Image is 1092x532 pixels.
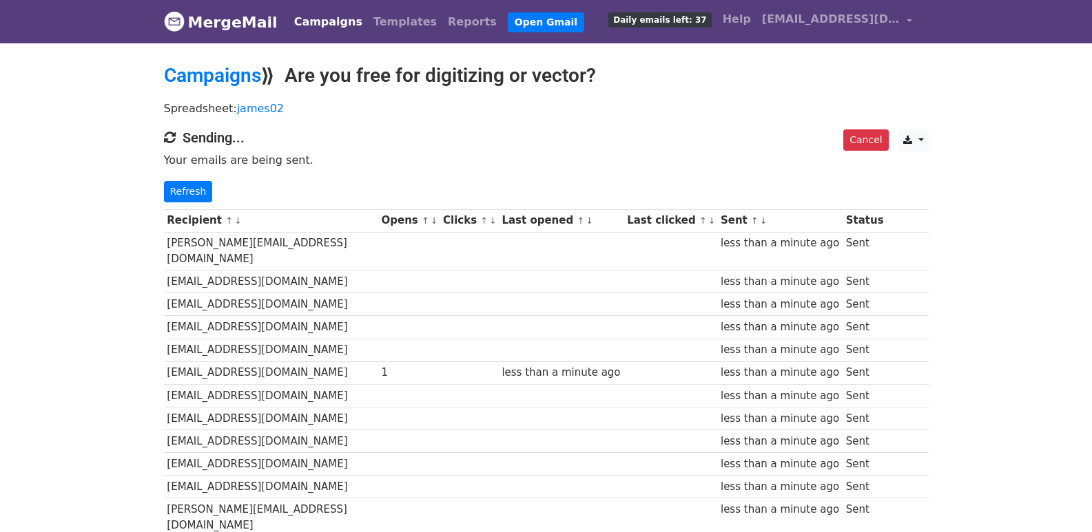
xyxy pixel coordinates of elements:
a: ↑ [480,215,488,226]
a: ↓ [234,215,242,226]
a: james02 [237,102,284,115]
div: less than a minute ago [721,434,839,449]
div: less than a minute ago [721,502,839,518]
a: Campaigns [289,8,368,36]
a: [EMAIL_ADDRESS][DOMAIN_NAME] [756,6,918,38]
a: Cancel [843,129,888,151]
div: less than a minute ago [721,297,839,312]
td: [PERSON_NAME][EMAIL_ADDRESS][DOMAIN_NAME] [164,232,378,270]
div: 1 [381,365,436,381]
p: Your emails are being sent. [164,153,929,167]
img: MergeMail logo [164,11,185,32]
a: ↑ [422,215,429,226]
div: less than a minute ago [721,388,839,404]
td: [EMAIL_ADDRESS][DOMAIN_NAME] [164,384,378,407]
th: Sent [717,209,843,232]
span: Daily emails left: 37 [608,12,711,28]
td: [EMAIL_ADDRESS][DOMAIN_NAME] [164,429,378,452]
td: Sent [843,361,887,384]
td: [EMAIL_ADDRESS][DOMAIN_NAME] [164,339,378,361]
td: [EMAIL_ADDRESS][DOMAIN_NAME] [164,293,378,316]
a: Daily emails left: 37 [603,6,717,33]
td: [EMAIL_ADDRESS][DOMAIN_NAME] [164,407,378,429]
td: [EMAIL_ADDRESS][DOMAIN_NAME] [164,361,378,384]
th: Last opened [499,209,624,232]
h4: Sending... [164,129,929,146]
a: ↑ [577,215,584,226]
a: Refresh [164,181,213,202]
td: [EMAIL_ADDRESS][DOMAIN_NAME] [164,476,378,498]
a: Reports [442,8,502,36]
td: Sent [843,339,887,361]
a: ↓ [708,215,716,226]
td: Sent [843,453,887,476]
a: Open Gmail [508,12,584,32]
a: ↑ [225,215,233,226]
td: Sent [843,293,887,316]
td: Sent [843,232,887,270]
div: less than a minute ago [721,235,839,251]
a: MergeMail [164,8,278,36]
td: Sent [843,476,887,498]
div: less than a minute ago [721,479,839,495]
th: Recipient [164,209,378,232]
div: less than a minute ago [502,365,620,381]
td: Sent [843,429,887,452]
a: Templates [368,8,442,36]
div: less than a minute ago [721,342,839,358]
th: Last clicked [624,209,717,232]
p: Spreadsheet: [164,101,929,116]
td: [EMAIL_ADDRESS][DOMAIN_NAME] [164,316,378,339]
a: ↓ [586,215,593,226]
a: ↑ [751,215,759,226]
a: ↓ [760,215,768,226]
a: ↓ [431,215,438,226]
a: Help [717,6,756,33]
h2: ⟫ Are you free for digitizing or vector? [164,64,929,87]
div: less than a minute ago [721,365,839,381]
td: [EMAIL_ADDRESS][DOMAIN_NAME] [164,270,378,293]
td: Sent [843,384,887,407]
th: Status [843,209,887,232]
a: ↓ [489,215,497,226]
td: [EMAIL_ADDRESS][DOMAIN_NAME] [164,453,378,476]
td: Sent [843,270,887,293]
div: less than a minute ago [721,456,839,472]
a: Campaigns [164,64,261,87]
a: ↑ [699,215,707,226]
div: less than a minute ago [721,411,839,427]
td: Sent [843,407,887,429]
td: Sent [843,316,887,339]
div: less than a minute ago [721,274,839,290]
th: Opens [378,209,440,232]
iframe: Chat Widget [1023,466,1092,532]
span: [EMAIL_ADDRESS][DOMAIN_NAME] [762,11,900,28]
th: Clicks [440,209,498,232]
div: less than a minute ago [721,319,839,335]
